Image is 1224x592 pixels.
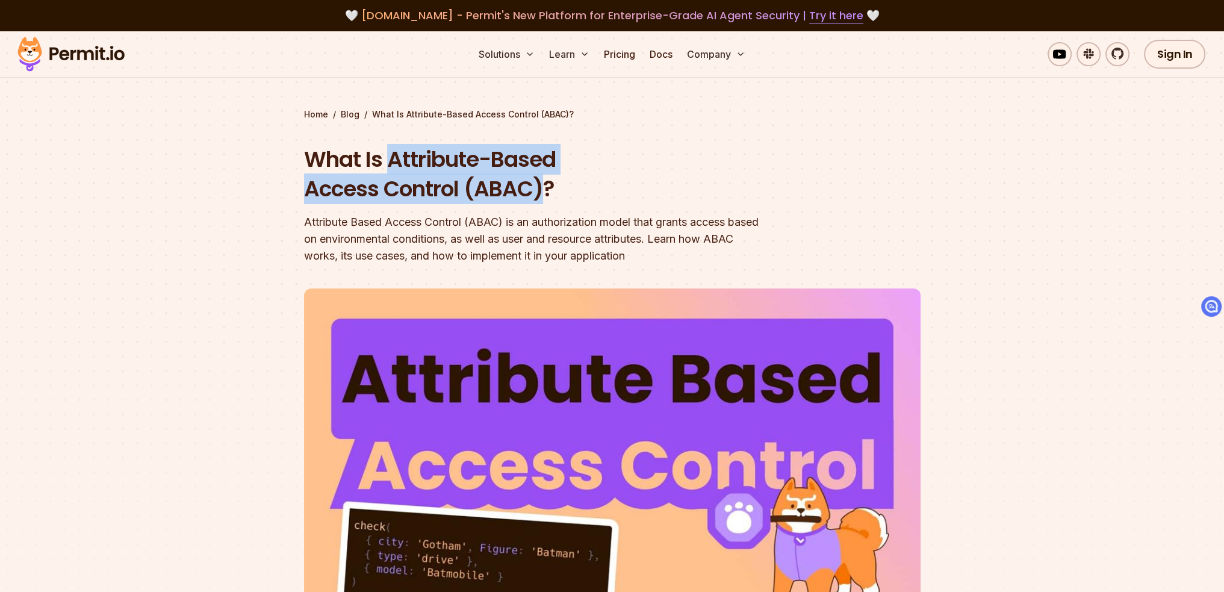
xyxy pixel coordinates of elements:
a: Sign In [1144,40,1206,69]
div: 🤍 🤍 [29,7,1195,24]
button: Learn [544,42,594,66]
button: Solutions [474,42,539,66]
div: / / [304,108,921,120]
h1: What Is Attribute-Based Access Control (ABAC)? [304,145,766,204]
a: Home [304,108,328,120]
a: Blog [341,108,359,120]
div: Attribute Based Access Control (ABAC) is an authorization model that grants access based on envir... [304,214,766,264]
a: Pricing [599,42,640,66]
a: Docs [645,42,677,66]
a: Try it here [809,8,863,23]
span: [DOMAIN_NAME] - Permit's New Platform for Enterprise-Grade AI Agent Security | [361,8,863,23]
button: Company [682,42,750,66]
img: Permit logo [12,34,130,75]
